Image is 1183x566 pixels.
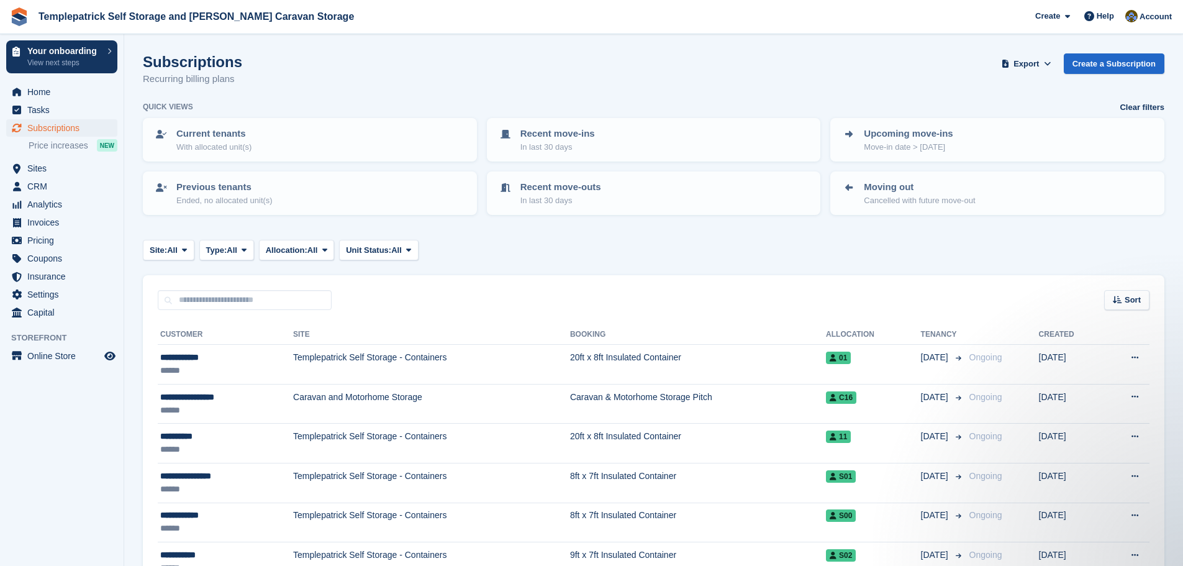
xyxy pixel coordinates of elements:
span: Analytics [27,196,102,213]
a: menu [6,304,117,321]
span: CRM [27,178,102,195]
td: Templepatrick Self Storage - Containers [293,424,570,463]
p: Ended, no allocated unit(s) [176,194,273,207]
span: Online Store [27,347,102,365]
span: All [307,244,318,257]
span: [DATE] [921,430,951,443]
p: Recent move-outs [520,180,601,194]
span: Help [1097,10,1114,22]
p: Upcoming move-ins [864,127,953,141]
span: All [167,244,178,257]
span: Ongoing [969,550,1002,560]
td: 8ft x 7ft Insulated Container [570,503,826,542]
th: Allocation [826,325,920,345]
span: Sites [27,160,102,177]
th: Tenancy [921,325,964,345]
p: View next steps [27,57,101,68]
a: menu [6,83,117,101]
td: 8ft x 7ft Insulated Container [570,463,826,503]
span: Pricing [27,232,102,249]
span: All [227,244,237,257]
span: Account [1140,11,1172,23]
span: Type: [206,244,227,257]
a: Create a Subscription [1064,53,1164,74]
span: S02 [826,549,856,562]
a: Preview store [102,349,117,363]
td: [DATE] [1039,384,1103,424]
button: Type: All [199,240,254,260]
span: Ongoing [969,510,1002,520]
p: Moving out [864,180,975,194]
a: menu [6,196,117,213]
button: Unit Status: All [339,240,418,260]
td: 20ft x 8ft Insulated Container [570,424,826,463]
button: Site: All [143,240,194,260]
a: Recent move-ins In last 30 days [488,119,820,160]
span: Price increases [29,140,88,152]
th: Site [293,325,570,345]
p: With allocated unit(s) [176,141,252,153]
p: Current tenants [176,127,252,141]
a: Clear filters [1120,101,1164,114]
span: Ongoing [969,471,1002,481]
h6: Quick views [143,101,193,112]
img: Karen [1125,10,1138,22]
span: Subscriptions [27,119,102,137]
span: All [391,244,402,257]
button: Allocation: All [259,240,335,260]
td: [DATE] [1039,503,1103,542]
td: Caravan & Motorhome Storage Pitch [570,384,826,424]
td: Templepatrick Self Storage - Containers [293,345,570,385]
a: menu [6,232,117,249]
a: menu [6,250,117,267]
span: Sort [1125,294,1141,306]
h1: Subscriptions [143,53,242,70]
p: Cancelled with future move-out [864,194,975,207]
a: menu [6,286,117,303]
a: Price increases NEW [29,139,117,152]
span: C16 [826,391,856,404]
span: 01 [826,352,851,364]
a: Moving out Cancelled with future move-out [832,173,1163,214]
img: stora-icon-8386f47178a22dfd0bd8f6a31ec36ba5ce8667c1dd55bd0f319d3a0aa187defe.svg [10,7,29,26]
span: Ongoing [969,392,1002,402]
span: Insurance [27,268,102,285]
td: 20ft x 8ft Insulated Container [570,345,826,385]
a: Current tenants With allocated unit(s) [144,119,476,160]
span: S01 [826,470,856,483]
th: Customer [158,325,293,345]
span: Site: [150,244,167,257]
span: Capital [27,304,102,321]
a: menu [6,101,117,119]
span: Export [1013,58,1039,70]
span: Allocation: [266,244,307,257]
td: Caravan and Motorhome Storage [293,384,570,424]
span: [DATE] [921,391,951,404]
p: Recurring billing plans [143,72,242,86]
span: Unit Status: [346,244,391,257]
span: Settings [27,286,102,303]
p: Previous tenants [176,180,273,194]
th: Created [1039,325,1103,345]
a: Previous tenants Ended, no allocated unit(s) [144,173,476,214]
span: [DATE] [921,509,951,522]
span: Create [1035,10,1060,22]
a: menu [6,160,117,177]
td: [DATE] [1039,424,1103,463]
a: menu [6,268,117,285]
span: Invoices [27,214,102,231]
span: Tasks [27,101,102,119]
th: Booking [570,325,826,345]
td: Templepatrick Self Storage - Containers [293,463,570,503]
span: [DATE] [921,351,951,364]
p: In last 30 days [520,141,595,153]
p: In last 30 days [520,194,601,207]
span: Ongoing [969,352,1002,362]
span: Home [27,83,102,101]
span: Storefront [11,332,124,344]
span: Coupons [27,250,102,267]
p: Your onboarding [27,47,101,55]
a: Your onboarding View next steps [6,40,117,73]
p: Move-in date > [DATE] [864,141,953,153]
a: menu [6,347,117,365]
